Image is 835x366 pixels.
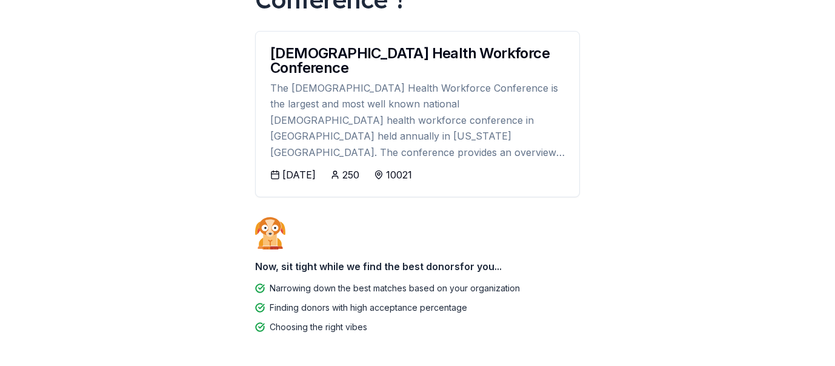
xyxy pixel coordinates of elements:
div: 10021 [386,168,412,182]
img: Dog waiting patiently [255,217,285,249]
div: 250 [342,168,359,182]
div: [DATE] [282,168,316,182]
div: Narrowing down the best matches based on your organization [270,281,520,296]
div: Choosing the right vibes [270,320,367,334]
div: [DEMOGRAPHIC_DATA] Health Workforce Conference [270,46,565,75]
div: Now, sit tight while we find the best donors for you... [255,254,580,279]
div: Finding donors with high acceptance percentage [270,300,467,315]
div: The [DEMOGRAPHIC_DATA] Health Workforce Conference is the largest and most well known national [D... [270,80,565,160]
